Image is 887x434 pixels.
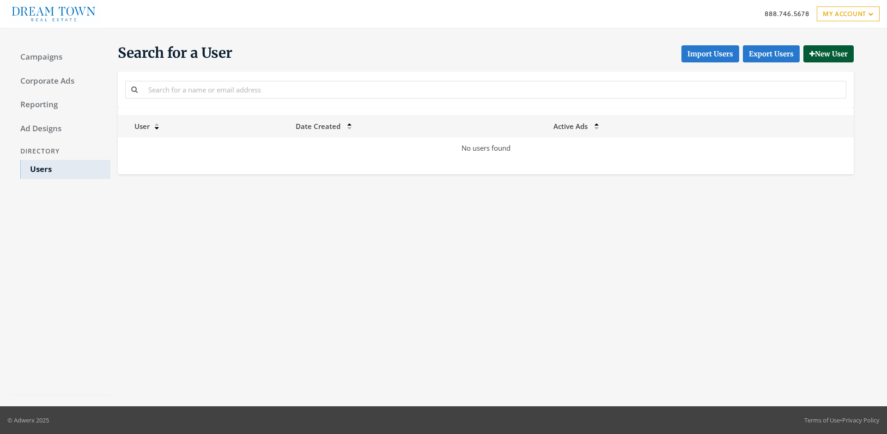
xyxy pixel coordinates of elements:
[803,45,854,62] button: New User
[11,143,110,160] div: Directory
[681,45,739,62] button: Import Users
[7,416,49,425] p: © Adwerx 2025
[7,2,100,25] img: Adwerx
[131,86,138,93] i: Search for a name or email address
[11,119,110,139] a: Ad Designs
[817,6,880,21] a: My Account
[11,95,110,115] a: Reporting
[804,416,840,424] a: Terms of Use
[118,44,232,62] span: Search for a User
[765,9,809,18] a: 888.746.5678
[20,160,110,179] a: Users
[743,45,800,62] a: Export Users
[842,416,880,424] a: Privacy Policy
[143,81,846,98] input: Search for a name or email address
[804,416,880,425] div: •
[123,122,150,131] span: User
[11,48,110,67] a: Campaigns
[118,137,854,159] td: No users found
[11,72,110,91] a: Corporate Ads
[553,122,588,131] span: Active Ads
[296,122,340,131] span: Date Created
